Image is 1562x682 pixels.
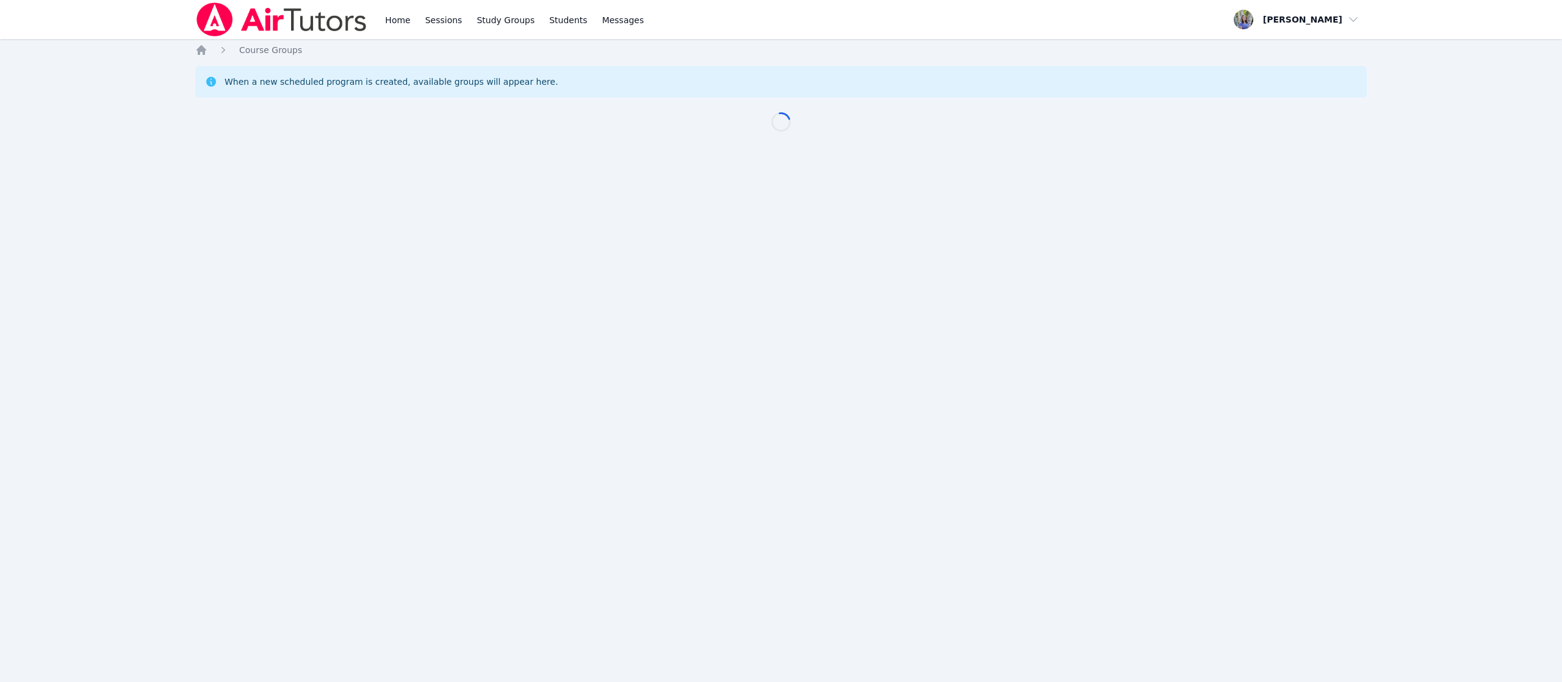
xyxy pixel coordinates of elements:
[239,44,302,56] a: Course Groups
[195,44,1367,56] nav: Breadcrumb
[225,76,558,88] div: When a new scheduled program is created, available groups will appear here.
[195,2,368,37] img: Air Tutors
[239,45,302,55] span: Course Groups
[602,14,644,26] span: Messages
